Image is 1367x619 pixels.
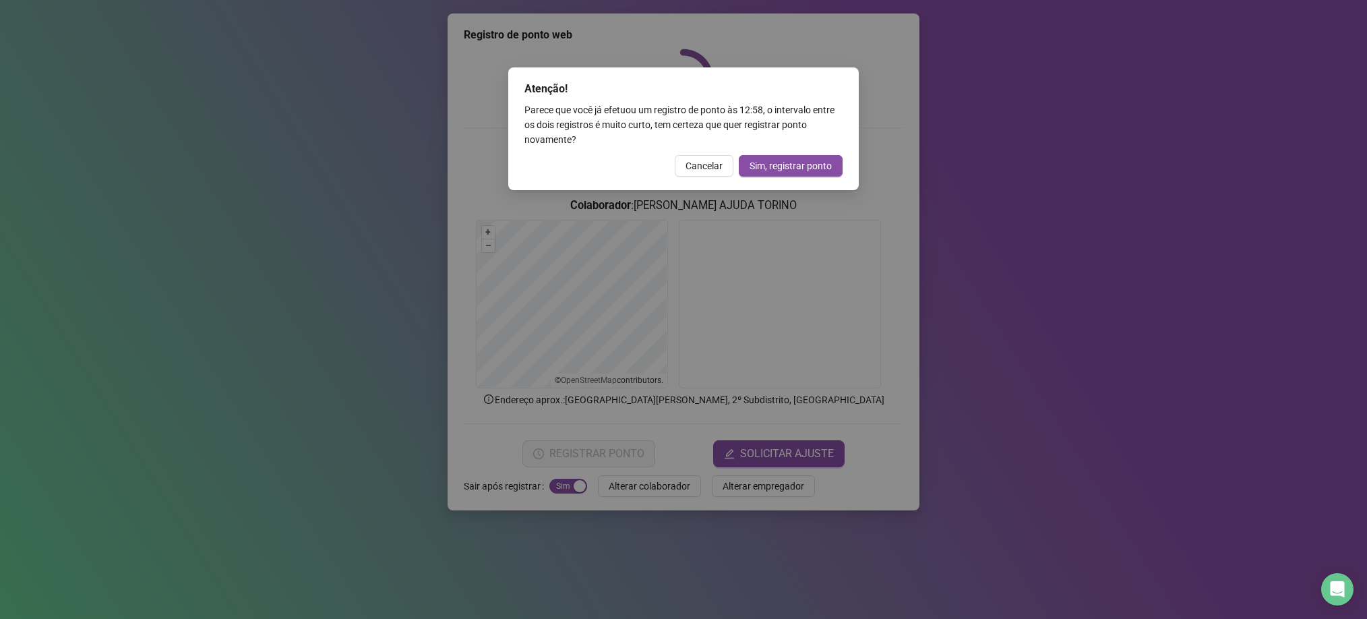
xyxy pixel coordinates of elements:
[1321,573,1354,606] div: Open Intercom Messenger
[524,102,843,147] div: Parece que você já efetuou um registro de ponto às 12:58 , o intervalo entre os dois registros é ...
[524,81,843,97] div: Atenção!
[675,155,733,177] button: Cancelar
[750,158,832,173] span: Sim, registrar ponto
[739,155,843,177] button: Sim, registrar ponto
[686,158,723,173] span: Cancelar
